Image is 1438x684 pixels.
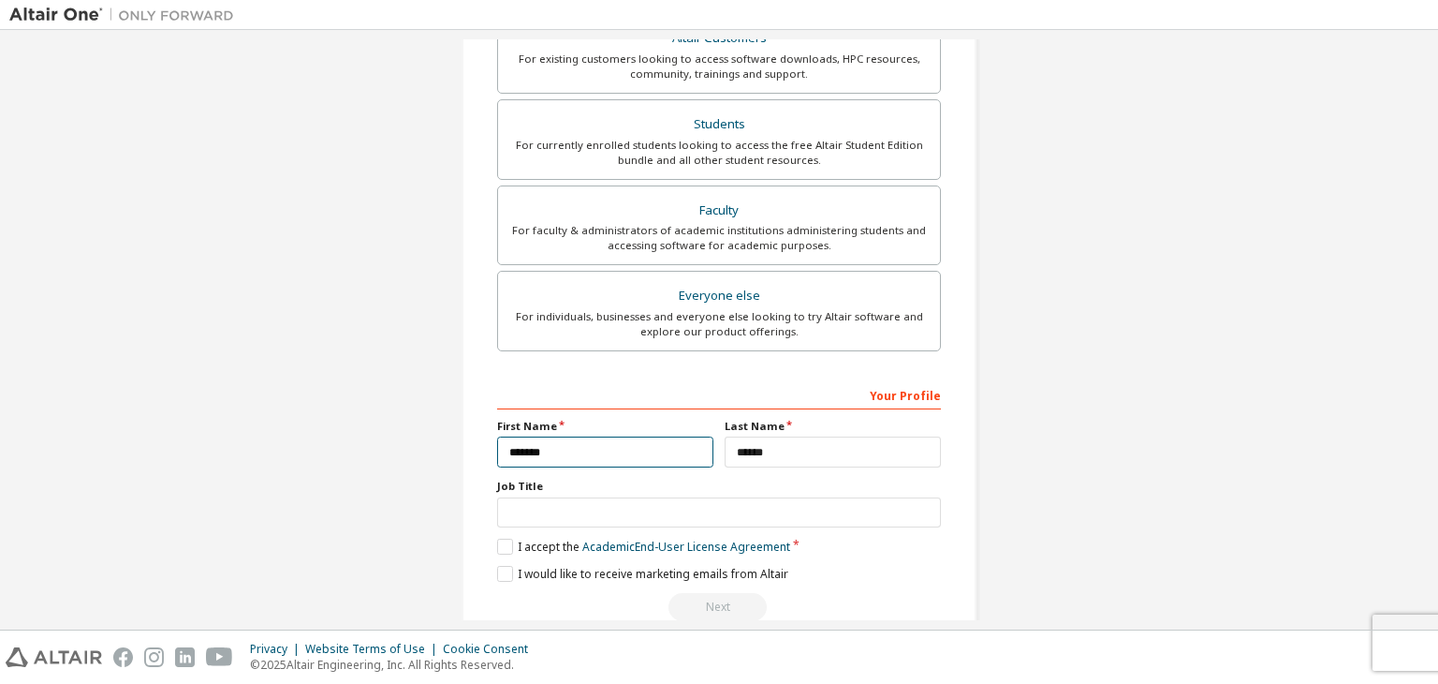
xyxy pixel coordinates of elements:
[497,419,713,434] label: First Name
[509,52,929,82] div: For existing customers looking to access software downloads, HPC resources, community, trainings ...
[497,539,790,555] label: I accept the
[509,138,929,168] div: For currently enrolled students looking to access the free Altair Student Edition bundle and all ...
[250,642,305,657] div: Privacy
[509,112,929,138] div: Students
[206,647,233,667] img: youtube.svg
[509,223,929,253] div: For faculty & administrators of academic institutions administering students and accessing softwa...
[250,657,539,673] p: © 2025 Altair Engineering, Inc. All Rights Reserved.
[582,539,790,555] a: Academic End-User License Agreement
[443,642,539,657] div: Cookie Consent
[175,647,195,667] img: linkedin.svg
[509,283,929,309] div: Everyone else
[497,593,941,621] div: Read and acccept EULA to continue
[497,379,941,409] div: Your Profile
[9,6,243,24] img: Altair One
[6,647,102,667] img: altair_logo.svg
[509,198,929,224] div: Faculty
[497,479,941,494] label: Job Title
[113,647,133,667] img: facebook.svg
[497,566,788,582] label: I would like to receive marketing emails from Altair
[725,419,941,434] label: Last Name
[144,647,164,667] img: instagram.svg
[305,642,443,657] div: Website Terms of Use
[509,309,929,339] div: For individuals, businesses and everyone else looking to try Altair software and explore our prod...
